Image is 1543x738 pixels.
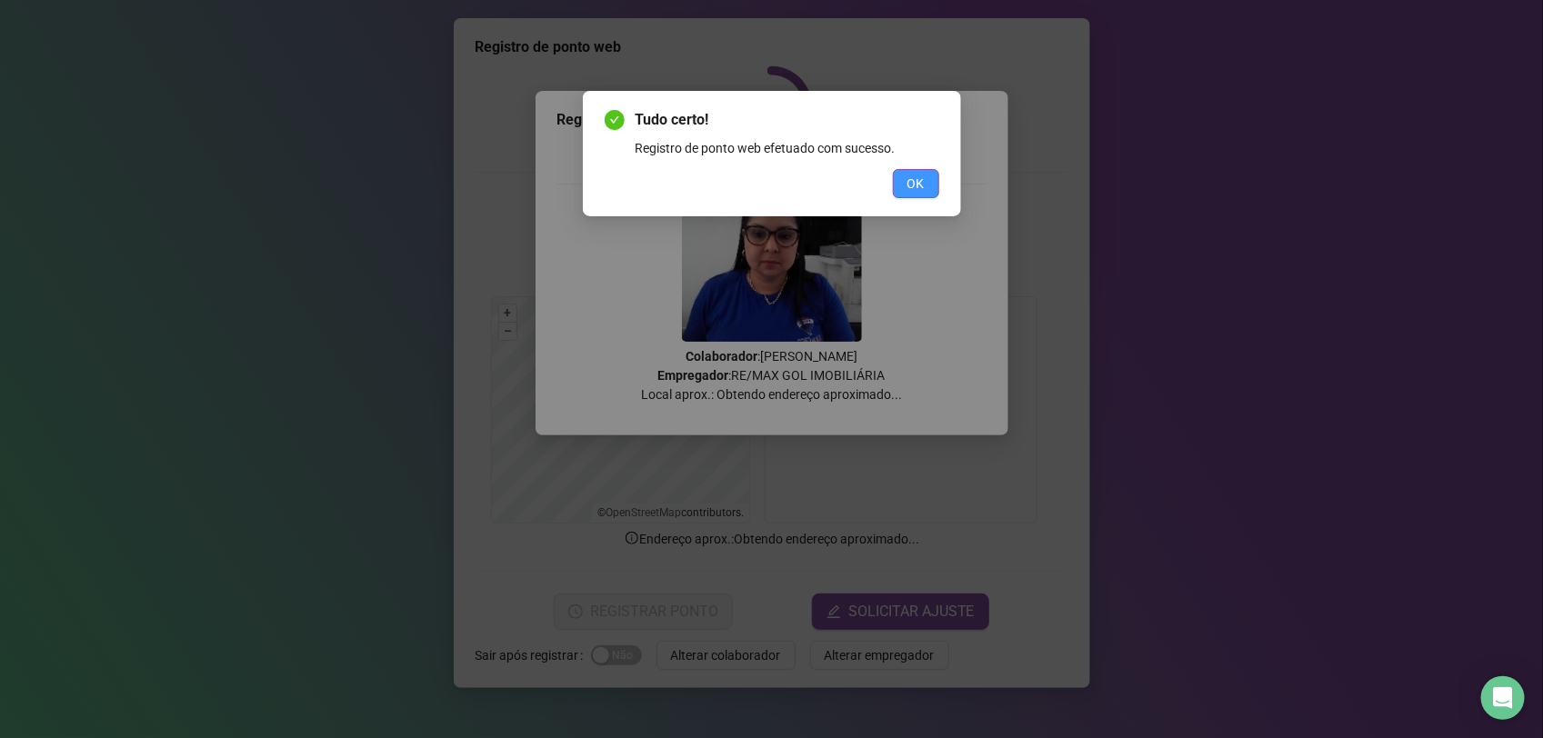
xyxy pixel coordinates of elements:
[1481,676,1525,720] div: Open Intercom Messenger
[605,110,625,130] span: check-circle
[636,109,939,131] span: Tudo certo!
[907,174,925,194] span: OK
[636,138,939,158] div: Registro de ponto web efetuado com sucesso.
[893,169,939,198] button: OK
